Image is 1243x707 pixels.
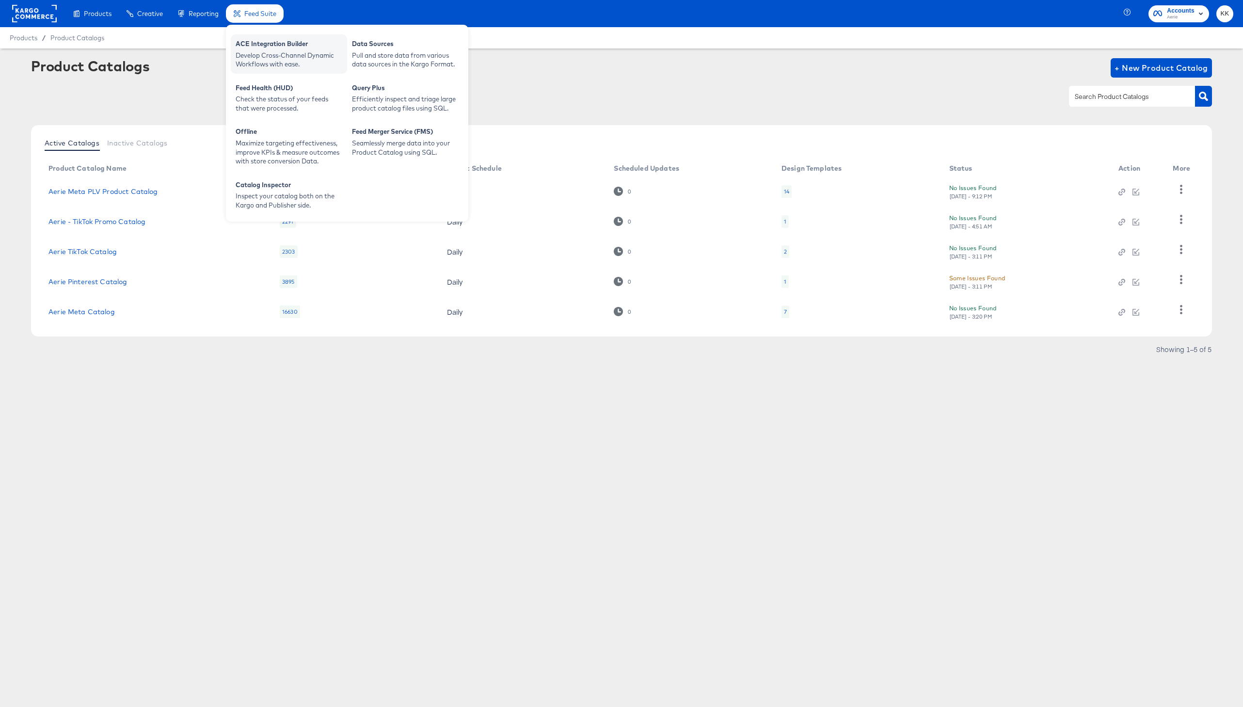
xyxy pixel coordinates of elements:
[439,267,606,297] td: Daily
[1167,14,1195,21] span: Aerie
[244,10,276,17] span: Feed Suite
[614,307,631,316] div: 0
[1216,5,1233,22] button: KK
[48,164,127,172] div: Product Catalog Name
[37,34,50,42] span: /
[784,188,789,195] div: 14
[439,177,606,207] td: Daily
[439,207,606,237] td: Daily
[949,273,1005,283] div: Some Issues Found
[781,164,842,172] div: Design Templates
[1165,161,1202,177] th: More
[1111,161,1165,177] th: Action
[31,58,149,74] div: Product Catalogs
[1111,58,1212,78] button: + New Product Catalog
[949,283,993,290] div: [DATE] - 3:11 PM
[784,278,786,286] div: 1
[614,247,631,256] div: 0
[189,10,219,17] span: Reporting
[1148,5,1209,22] button: AccountsAerie
[781,185,792,198] div: 14
[784,248,787,256] div: 2
[1073,91,1176,102] input: Search Product Catalogs
[784,218,786,225] div: 1
[627,308,631,315] div: 0
[627,218,631,225] div: 0
[627,248,631,255] div: 0
[614,164,679,172] div: Scheduled Updates
[10,34,37,42] span: Products
[781,215,789,228] div: 1
[1220,8,1229,19] span: KK
[1167,6,1195,16] span: Accounts
[48,308,115,316] a: Aerie Meta Catalog
[137,10,163,17] span: Creative
[439,237,606,267] td: Daily
[107,139,168,147] span: Inactive Catalogs
[280,275,297,288] div: 3895
[781,275,789,288] div: 1
[784,308,787,316] div: 7
[48,218,145,225] a: Aerie - TikTok Promo Catalog
[614,187,631,196] div: 0
[627,188,631,195] div: 0
[48,188,158,195] a: Aerie Meta PLV Product Catalog
[439,297,606,327] td: Daily
[50,34,104,42] a: Product Catalogs
[781,245,789,258] div: 2
[614,277,631,286] div: 0
[949,273,1005,290] button: Some Issues Found[DATE] - 3:11 PM
[48,248,117,256] a: Aerie TikTok Catalog
[48,278,127,286] a: Aerie Pinterest Catalog
[84,10,112,17] span: Products
[1115,61,1208,75] span: + New Product Catalog
[45,139,99,147] span: Active Catalogs
[627,278,631,285] div: 0
[280,245,298,258] div: 2303
[941,161,1111,177] th: Status
[447,164,502,172] div: Import Schedule
[781,305,789,318] div: 7
[614,217,631,226] div: 0
[1156,346,1212,353] div: Showing 1–5 of 5
[280,305,300,318] div: 16630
